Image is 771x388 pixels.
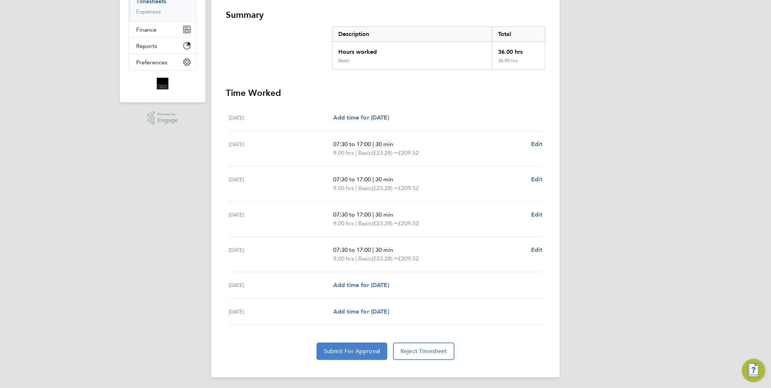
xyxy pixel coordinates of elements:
span: 07:30 to 17:00 [333,211,371,218]
span: 30 min [375,176,393,183]
a: Powered byEngage [147,111,178,125]
span: | [372,211,374,218]
span: | [372,141,374,147]
span: Submit For Approval [324,348,380,355]
div: [DATE] [229,210,333,228]
a: Add time for [DATE] [333,281,389,290]
span: 30 min [375,246,393,253]
span: | [372,246,374,253]
span: | [355,255,357,262]
span: Add time for [DATE] [333,308,389,315]
span: Reports [136,43,157,49]
a: Edit [531,210,542,219]
span: 9.00 hrs [333,185,354,191]
div: [DATE] [229,140,333,157]
section: Timesheet [226,9,545,360]
span: Finance [136,26,156,33]
div: Total [492,27,545,41]
div: 36.00 hrs [492,58,545,69]
span: Basic [358,254,372,263]
span: Preferences [136,59,167,66]
span: Edit [531,141,542,147]
button: Reject Timesheet [393,343,454,360]
div: Hours worked [333,42,492,58]
span: 30 min [375,141,393,147]
button: Finance [129,21,196,37]
span: Basic [358,149,372,157]
span: Basic [358,219,372,228]
div: [DATE] [229,175,333,193]
a: Add time for [DATE] [333,113,389,122]
span: 9.00 hrs [333,149,354,156]
img: bromak-logo-retina.png [157,78,168,89]
span: £209.52 [398,149,419,156]
span: (£23.28) = [372,185,398,191]
span: £209.52 [398,185,419,191]
span: | [355,220,357,227]
div: [DATE] [229,246,333,263]
div: Description [333,27,492,41]
span: 07:30 to 17:00 [333,141,371,147]
div: [DATE] [229,281,333,290]
span: 30 min [375,211,393,218]
a: Go to home page [128,78,197,89]
span: 07:30 to 17:00 [333,246,371,253]
span: 9.00 hrs [333,220,354,227]
button: Submit For Approval [317,343,387,360]
a: Expenses [136,8,161,15]
span: Add time for [DATE] [333,114,389,121]
span: Powered by [158,111,178,117]
a: Edit [531,140,542,149]
div: 36.00 hrs [492,42,545,58]
span: Reject Timesheet [400,348,447,355]
span: Basic [358,184,372,193]
span: | [372,176,374,183]
span: Edit [531,246,542,253]
span: (£23.28) = [372,255,398,262]
span: (£23.28) = [372,220,398,227]
span: | [355,185,357,191]
span: Add time for [DATE] [333,282,389,288]
button: Reports [129,38,196,54]
div: Summary [332,27,545,70]
span: £209.52 [398,255,419,262]
div: Basic [338,58,349,64]
span: 9.00 hrs [333,255,354,262]
h3: Time Worked [226,87,545,99]
span: | [355,149,357,156]
span: £209.52 [398,220,419,227]
div: [DATE] [229,307,333,316]
span: Edit [531,176,542,183]
button: Preferences [129,54,196,70]
span: 07:30 to 17:00 [333,176,371,183]
a: Edit [531,246,542,254]
span: (£23.28) = [372,149,398,156]
span: Engage [158,117,178,124]
div: [DATE] [229,113,333,122]
span: Edit [531,211,542,218]
a: Edit [531,175,542,184]
a: Add time for [DATE] [333,307,389,316]
h3: Summary [226,9,545,21]
button: Engage Resource Center [742,359,765,382]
